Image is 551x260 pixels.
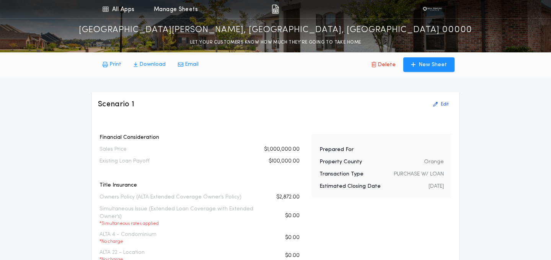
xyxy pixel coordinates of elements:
[421,5,444,13] img: vs-icon
[269,158,300,165] p: $100,000.00
[424,158,444,166] p: Orange
[139,61,166,68] p: Download
[320,171,364,178] p: Transaction Type
[320,183,381,190] p: Estimated Closing Date
[320,158,362,166] p: Property County
[99,231,156,245] p: ALTA 4 - Condominium
[429,98,453,110] button: Edit
[96,58,127,71] button: Print
[285,252,300,260] p: $0.00
[127,58,172,71] button: Download
[99,182,300,189] p: Title Insurance
[109,61,121,68] p: Print
[99,205,266,227] p: Simultaneous Issue (Extended Loan Coverage with Extended Owner's)
[403,57,455,72] button: New Sheet
[264,146,300,153] p: $1,000,000.00
[172,58,205,71] button: Email
[285,212,300,220] p: $0.00
[272,5,279,14] img: img
[99,193,241,201] p: Owners Policy (ALTA Extended Coverage Owner's Policy)
[276,193,300,201] p: $2,872.00
[99,134,300,141] p: Financial Consideration
[285,234,300,242] p: $0.00
[79,24,472,36] p: [GEOGRAPHIC_DATA][PERSON_NAME], [GEOGRAPHIC_DATA], [GEOGRAPHIC_DATA] 00000
[365,57,402,72] button: Delete
[185,61,199,68] p: Email
[419,61,447,69] p: New Sheet
[429,183,444,190] p: [DATE]
[190,39,361,46] p: LET YOUR CUSTOMERS KNOW HOW MUCH THEY’RE GOING TO TAKE HOME
[320,146,354,154] p: Prepared For
[378,61,396,69] p: Delete
[99,221,266,227] p: * Simultaneous rates applied
[441,101,448,107] p: Edit
[99,158,150,165] p: Existing Loan Payoff
[99,239,156,245] p: * No charge
[394,171,444,178] p: PURCHASE W/ LOAN
[99,146,127,153] p: Sales Price
[98,99,135,110] h3: Scenario 1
